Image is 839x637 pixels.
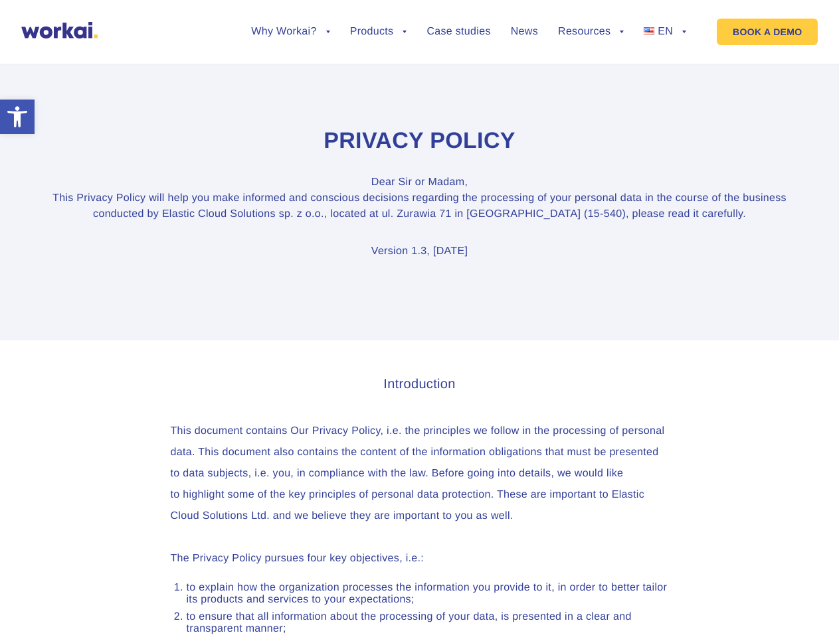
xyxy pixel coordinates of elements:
[251,27,329,37] a: Why Workai?
[558,27,624,37] a: Resources
[171,374,669,394] h3: Introduction
[187,611,669,635] li: to ensure that all information about the processing of your data, is presented in a clear and tra...
[511,27,538,37] a: News
[51,175,789,222] p: Dear Sir or Madam, This Privacy Policy will help you make informed and conscious decisions regard...
[350,27,407,37] a: Products
[171,548,669,569] p: The Privacy Policy pursues four key objectives, i.e.:
[717,19,818,45] a: BOOK A DEMO
[658,26,673,37] span: EN
[426,27,490,37] a: Case studies
[171,421,669,527] p: This document contains Our Privacy Policy, i.e. the principles we follow in the processing of per...
[187,582,669,606] li: to explain how the organization processes the information you provide to it, in order to better t...
[51,126,789,157] h1: Privacy Policy
[51,244,789,259] p: Version 1.3, [DATE]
